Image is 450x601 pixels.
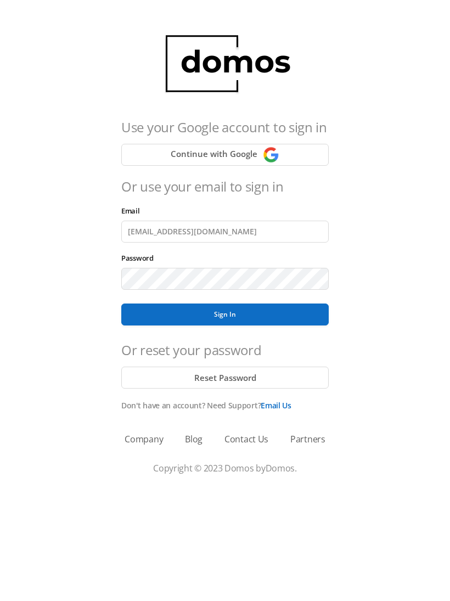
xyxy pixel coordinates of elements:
[121,340,329,360] h4: Or reset your password
[121,117,329,137] h4: Use your Google account to sign in
[185,433,203,446] a: Blog
[224,433,268,446] a: Contact Us
[125,433,163,446] a: Company
[121,144,329,166] button: Continue with Google
[121,221,329,243] input: Email
[121,400,329,411] p: Don't have an account? Need Support?
[121,206,145,216] label: Email
[27,462,423,475] p: Copyright © 2023 Domos by .
[121,304,329,325] button: Sign In
[261,400,291,411] a: Email Us
[121,177,329,196] h4: Or use your email to sign in
[121,253,159,263] label: Password
[266,462,295,474] a: Domos
[154,22,296,106] img: domos
[121,367,329,389] button: Reset Password
[290,433,325,446] a: Partners
[121,268,329,290] input: Password
[263,147,279,163] img: Continue with Google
